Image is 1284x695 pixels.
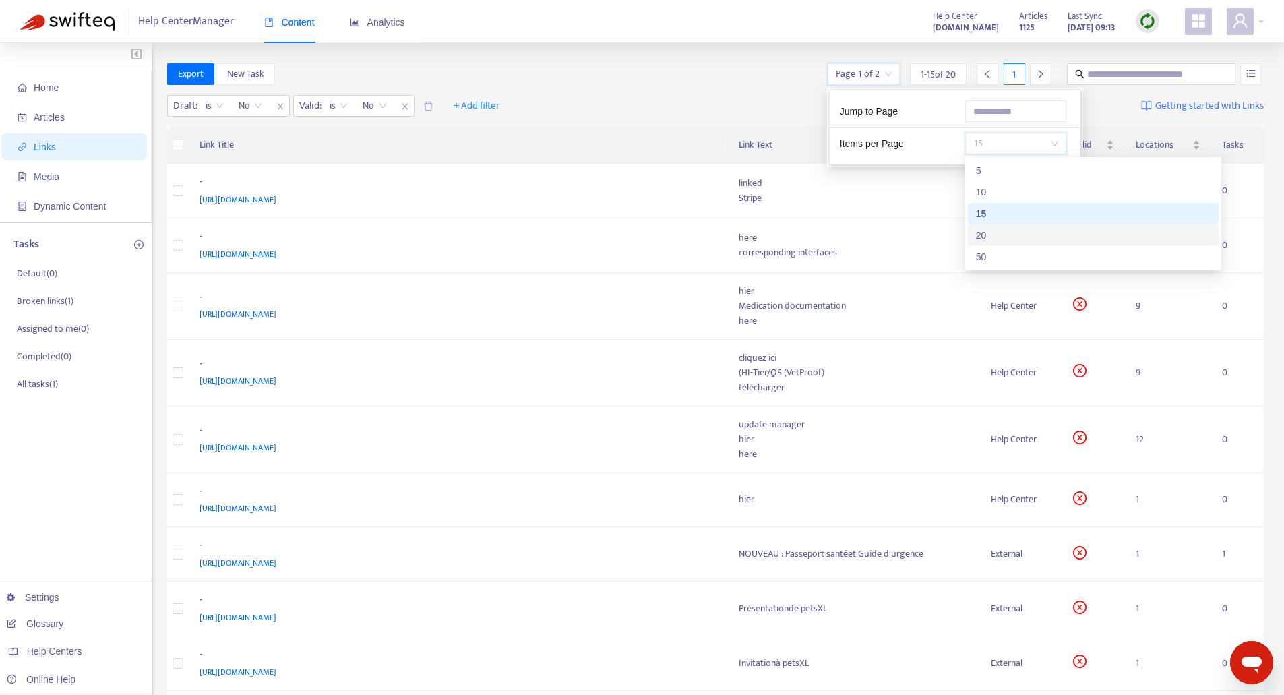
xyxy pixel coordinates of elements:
div: here [739,313,969,328]
span: link [18,142,27,152]
span: [URL][DOMAIN_NAME] [200,374,276,388]
span: file-image [18,172,27,181]
div: hier [739,284,969,299]
div: NOUVEAU : Passeport santéet Guide d'urgence [739,547,969,562]
span: delete [423,101,433,111]
span: home [18,83,27,92]
span: [URL][DOMAIN_NAME] [200,193,276,206]
td: 1 [1211,527,1264,582]
span: + Add filter [454,98,500,114]
td: 0 [1211,406,1264,473]
div: télécharger [739,380,969,395]
th: Link Title [189,127,728,164]
button: + Add filter [444,95,510,117]
div: - [200,229,712,247]
strong: [DATE] 09:13 [1068,20,1115,35]
a: Getting started with Links [1141,95,1264,117]
td: 1 [1125,473,1211,528]
span: appstore [1190,13,1206,29]
div: update manager [739,417,969,432]
span: close-circle [1073,546,1087,560]
td: 0 [1211,164,1264,218]
span: Items per Page [840,138,904,149]
div: Stripe [739,191,969,206]
div: hier [739,432,969,447]
button: unordered-list [1240,63,1261,85]
span: Articles [1019,9,1047,24]
span: right [1036,69,1045,79]
div: Help Center [991,365,1051,380]
span: Home [34,82,59,93]
span: book [264,18,274,27]
td: 12 [1125,406,1211,473]
div: 5 [976,163,1211,178]
div: linked [739,176,969,191]
span: is [206,96,224,116]
span: [URL][DOMAIN_NAME] [200,247,276,261]
div: Medication documentation [739,299,969,313]
div: 1 [1004,63,1025,85]
div: - [200,423,712,441]
span: No [363,96,387,116]
div: - [200,175,712,192]
strong: 1125 [1019,20,1035,35]
div: 50 [968,246,1219,268]
div: External [991,547,1051,562]
span: close [272,98,289,115]
span: [URL][DOMAIN_NAME] [200,502,276,515]
span: [URL][DOMAIN_NAME] [200,556,276,570]
span: Help Centers [27,646,82,657]
div: - [200,290,712,307]
span: No [239,96,262,116]
span: [URL][DOMAIN_NAME] [200,665,276,679]
span: Help Center Manager [138,9,234,34]
div: here [739,231,969,245]
span: [URL][DOMAIN_NAME] [200,307,276,321]
div: Help Center [991,299,1051,313]
div: 5 [968,160,1219,181]
span: Locations [1136,138,1189,152]
td: 1 [1125,527,1211,582]
span: unordered-list [1246,69,1256,78]
div: Présentationde petsXL [739,601,969,616]
span: Valid : [294,96,324,116]
td: 0 [1211,636,1264,691]
span: close-circle [1073,431,1087,444]
span: left [983,69,992,79]
td: 1 [1125,636,1211,691]
span: plus-circle [134,240,144,249]
span: Media [34,171,59,182]
span: [URL][DOMAIN_NAME] [200,441,276,454]
span: Valid [1073,138,1103,152]
button: New Task [216,63,275,85]
span: [URL][DOMAIN_NAME] [200,611,276,624]
span: close-circle [1073,297,1087,311]
div: (HI-Tier/QS (VetProof) [739,365,969,380]
span: 1 - 15 of 20 [921,67,956,82]
span: Jump to Page [840,106,898,117]
td: 0 [1211,273,1264,340]
p: Tasks [13,237,39,253]
span: Draft : [168,96,200,116]
span: close [396,98,414,115]
td: 9 [1125,273,1211,340]
span: Links [34,142,56,152]
td: 9 [1125,340,1211,406]
span: close-circle [1073,655,1087,668]
div: - [200,357,712,374]
span: 15 [973,133,1058,154]
button: Export [167,63,214,85]
div: - [200,593,712,610]
span: New Task [227,67,264,82]
span: close-circle [1073,601,1087,614]
th: Locations [1125,127,1211,164]
td: 0 [1211,218,1264,273]
span: user [1232,13,1248,29]
th: Valid [1062,127,1125,164]
div: 20 [968,224,1219,246]
a: [DOMAIN_NAME] [933,20,999,35]
div: - [200,647,712,665]
span: Content [264,17,315,28]
span: area-chart [350,18,359,27]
